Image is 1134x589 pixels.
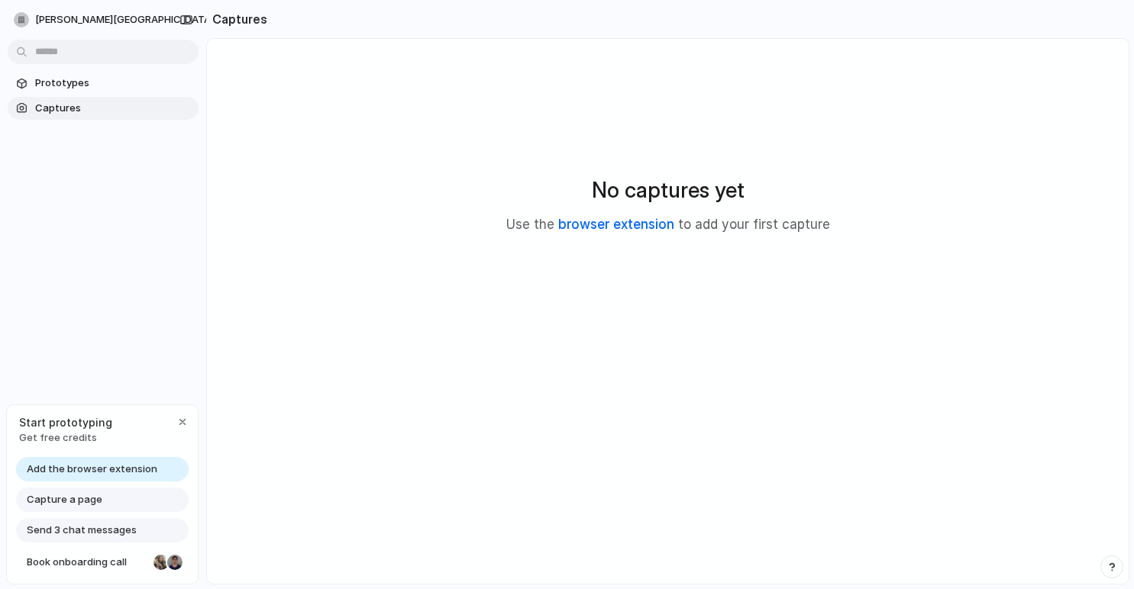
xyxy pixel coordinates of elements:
[506,215,830,235] p: Use the to add your first capture
[8,97,199,120] a: Captures
[8,72,199,95] a: Prototypes
[558,217,674,232] a: browser extension
[206,10,267,28] h2: Captures
[35,101,192,116] span: Captures
[166,553,184,571] div: Christian Iacullo
[19,430,112,446] span: Get free credits
[27,462,157,477] span: Add the browser extension
[27,492,102,507] span: Capture a page
[19,414,112,430] span: Start prototyping
[592,174,745,206] h2: No captures yet
[35,12,214,27] span: [PERSON_NAME][GEOGRAPHIC_DATA]
[16,550,189,575] a: Book onboarding call
[35,76,192,91] span: Prototypes
[27,555,147,570] span: Book onboarding call
[27,523,137,538] span: Send 3 chat messages
[152,553,170,571] div: Nicole Kubica
[8,8,237,32] button: [PERSON_NAME][GEOGRAPHIC_DATA]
